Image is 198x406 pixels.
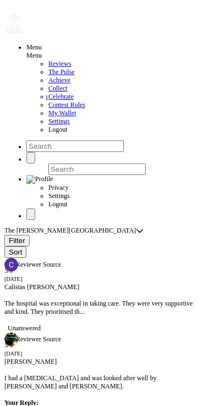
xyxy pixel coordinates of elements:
img: Reviewer Source [7,335,61,344]
span: Logout [48,200,68,208]
button: Sort [4,246,26,258]
small: [DATE] [4,351,22,357]
span: I had a [MEDICAL_DATA] and was looked after well by [PERSON_NAME] and [PERSON_NAME]. [4,374,157,390]
span: Unanswered [4,324,44,332]
a: Achieve [48,76,70,84]
small: [DATE] [4,276,22,282]
span: Logout [48,126,68,133]
a: The Pulse [48,68,75,76]
button: Filter [4,235,30,246]
span: Menu [26,52,42,59]
div: The [PERSON_NAME][GEOGRAPHIC_DATA] [4,227,136,235]
input: Search [48,163,146,175]
img: Reviewer Source [7,261,61,269]
div: Select a location [136,227,144,235]
span: [PERSON_NAME] [4,358,57,365]
img: Reviewer Picture [4,258,18,272]
a: My Wallet [48,109,76,117]
a: Collect [48,84,68,92]
span: Privacy [48,184,69,191]
img: Reviewer Picture [4,332,18,346]
a: Settings [48,117,70,125]
input: Search [26,140,124,152]
a: Menu [26,43,42,51]
span: 5 / 5 [4,341,13,349]
span: Sort [9,248,22,256]
a: Reviews [48,60,71,67]
span: Settings [48,192,70,200]
img: Profile [26,175,53,184]
span: The hospital was exceptional in taking care. They were very supportive and kind. They prioritised... [4,300,193,315]
span: Filter [9,236,25,245]
span: 5 / 5 [4,267,13,274]
span: 1 [45,94,48,102]
a: Contest Rules [48,101,85,109]
img: ReviewElf Logo [4,13,24,35]
span: Calistas [PERSON_NAME] [4,283,79,291]
a: Celebrate [48,93,74,100]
